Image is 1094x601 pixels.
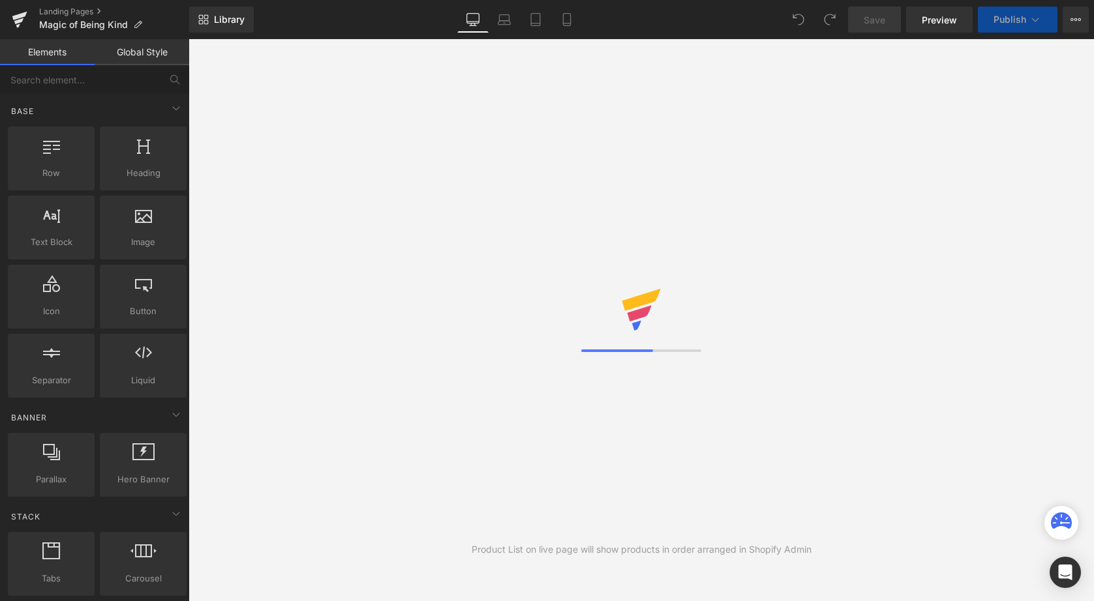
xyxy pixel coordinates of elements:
span: Parallax [12,473,91,486]
span: Publish [994,14,1026,25]
button: Undo [785,7,812,33]
span: Heading [104,166,183,180]
span: Magic of Being Kind [39,20,128,30]
span: Liquid [104,374,183,387]
span: Base [10,105,35,117]
span: Save [864,13,885,27]
span: Button [104,304,183,318]
span: Tabs [12,572,91,585]
a: Mobile [551,7,583,33]
button: Publish [978,7,1057,33]
button: Redo [817,7,843,33]
span: Row [12,166,91,180]
a: New Library [189,7,254,33]
a: Landing Pages [39,7,189,17]
a: Laptop [489,7,520,33]
span: Library [214,14,245,25]
div: Product List on live page will show products in order arranged in Shopify Admin [472,542,812,557]
a: Preview [906,7,973,33]
span: Separator [12,374,91,387]
span: Preview [922,13,957,27]
span: Text Block [12,235,91,249]
a: Global Style [95,39,189,65]
span: Banner [10,411,48,424]
button: More [1063,7,1089,33]
span: Carousel [104,572,183,585]
span: Stack [10,510,42,523]
div: Open Intercom Messenger [1050,557,1081,588]
span: Hero Banner [104,473,183,486]
span: Image [104,235,183,249]
a: Desktop [457,7,489,33]
a: Tablet [520,7,551,33]
span: Icon [12,304,91,318]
